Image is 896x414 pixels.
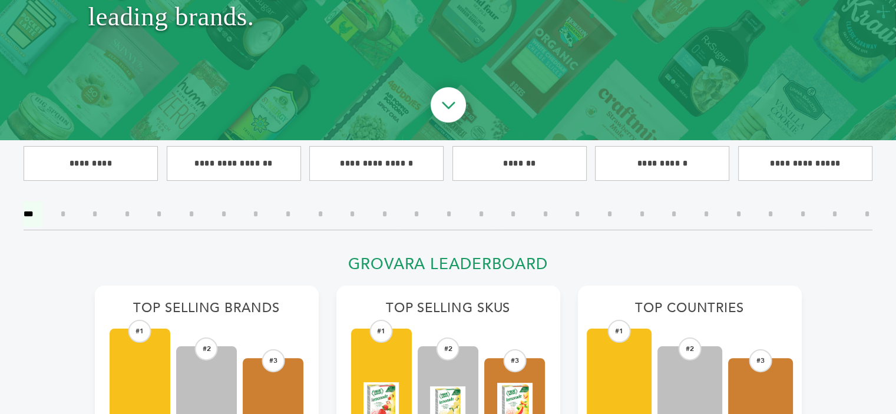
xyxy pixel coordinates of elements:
[370,320,393,343] div: #1
[110,300,304,323] h2: Top Selling Brands
[128,320,151,343] div: #1
[749,349,772,372] div: #3
[417,75,480,138] img: ourBrandsHeroArrow.png
[195,337,218,360] div: #2
[593,300,787,323] h2: Top Countries
[503,349,526,372] div: #3
[678,337,701,360] div: #2
[607,320,630,343] div: #1
[262,349,285,372] div: #3
[95,255,802,280] h2: Grovara Leaderboard
[351,300,545,323] h2: Top Selling SKUs
[437,337,459,360] div: #2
